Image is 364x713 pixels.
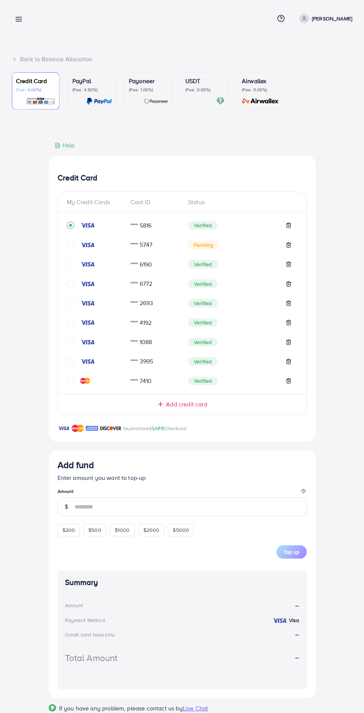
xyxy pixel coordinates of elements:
[65,602,83,609] div: Amount
[185,87,225,93] p: (Fee: 0.00%)
[58,488,307,497] legend: Amount
[67,261,74,268] svg: circle
[12,55,352,63] div: Back to Balance Allocation
[65,651,118,664] div: Total Amount
[100,632,114,638] small: (4.00%)
[188,377,218,386] span: Verified
[272,618,287,624] img: credit
[182,198,298,206] div: Status
[58,424,70,433] img: brand
[59,704,183,712] span: If you have any problem, please contact us by
[80,242,95,248] img: credit
[188,338,218,347] span: Verified
[26,97,55,105] img: card
[188,260,218,269] span: Verified
[67,377,74,385] svg: circle
[115,526,130,534] span: $1000
[188,357,218,366] span: Verified
[67,300,74,307] svg: circle
[65,631,117,638] div: Credit card fee
[100,424,121,433] img: brand
[67,319,74,326] svg: circle
[16,76,55,85] p: Credit Card
[67,338,74,346] svg: circle
[58,173,307,183] h4: Credit Card
[67,241,74,249] svg: circle
[188,318,218,327] span: Verified
[129,76,168,85] p: Payoneer
[143,526,160,534] span: $2000
[296,14,352,23] a: [PERSON_NAME]
[49,704,56,712] img: Popup guide
[242,87,281,93] p: (Fee: 0.00%)
[188,299,218,308] span: Verified
[65,578,299,587] h4: Summary
[188,279,218,288] span: Verified
[80,300,95,306] img: credit
[295,630,299,638] strong: --
[80,320,95,326] img: credit
[80,222,95,228] img: credit
[65,616,105,624] div: Payment Method
[183,704,208,712] span: Live Chat
[166,400,207,409] span: Add credit card
[58,459,94,470] h3: Add fund
[284,548,299,556] span: Top up
[55,141,75,150] div: Help
[80,339,95,345] img: credit
[124,198,182,206] div: Card ID
[87,97,112,105] img: card
[67,198,124,206] div: My Credit Cards
[80,359,95,364] img: credit
[295,601,299,610] strong: --
[123,424,187,433] p: Guaranteed Checkout
[72,76,112,85] p: PayPal
[72,87,112,93] p: (Fee: 4.50%)
[80,261,95,267] img: credit
[242,76,281,85] p: Airwallex
[67,280,74,288] svg: circle
[312,14,352,23] p: [PERSON_NAME]
[88,526,101,534] span: $500
[216,97,225,105] img: card
[173,526,189,534] span: $5000
[295,653,299,662] strong: --
[152,425,164,432] span: SAFE
[80,281,95,287] img: credit
[289,616,299,624] strong: Visa
[240,97,281,105] img: card
[67,222,74,229] svg: record circle
[62,526,75,534] span: $200
[72,424,84,433] img: brand
[185,76,225,85] p: USDT
[58,473,307,482] p: Enter amount you want to top-up
[16,87,55,93] p: (Fee: 4.00%)
[188,221,218,230] span: Verified
[129,87,168,93] p: (Fee: 1.00%)
[144,97,168,105] img: card
[86,424,98,433] img: brand
[276,545,307,559] button: Top up
[80,378,90,384] img: credit
[188,241,219,249] span: Pending
[67,358,74,365] svg: circle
